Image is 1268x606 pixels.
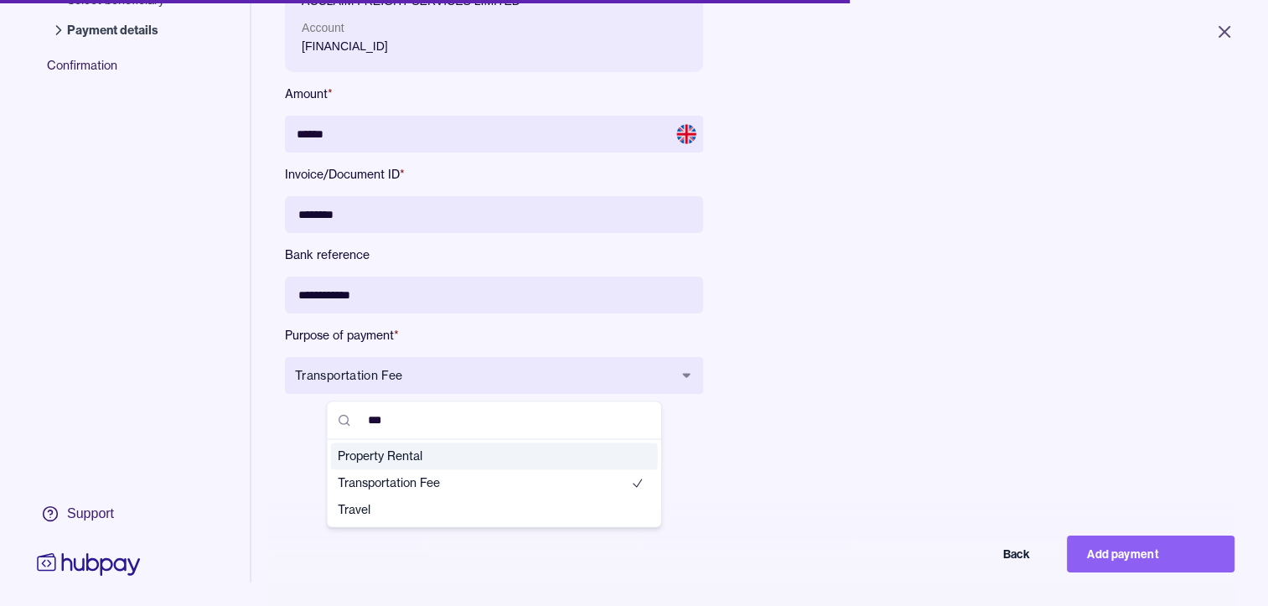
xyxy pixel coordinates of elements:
span: Payment details [67,22,164,39]
label: Amount [285,85,703,102]
a: Support [34,496,144,531]
span: Travel [338,501,631,518]
button: Back [882,536,1050,572]
span: Transportation Fee [295,367,673,384]
label: Purpose of payment [285,327,703,344]
span: Transportation Fee [338,474,631,491]
div: Support [67,505,114,523]
p: [FINANCIAL_ID] [302,37,686,55]
span: Confirmation [47,57,181,87]
button: Add payment [1067,536,1234,572]
label: Bank reference [285,246,703,263]
span: Property Rental [338,448,631,464]
button: Close [1194,13,1255,50]
p: Account [302,18,686,37]
label: Invoice/Document ID [285,166,703,183]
